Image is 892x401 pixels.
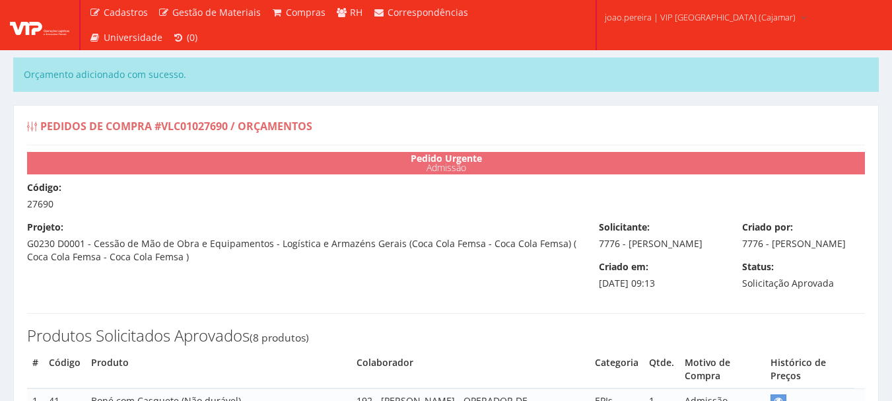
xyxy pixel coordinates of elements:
div: 27690 [17,181,875,211]
span: Cadastros [104,6,148,18]
label: Código: [27,181,61,194]
span: Compras [286,6,326,18]
th: Histórico de Preços [765,351,854,388]
span: Pedidos de Compra #VLC01027690 / Orçamentos [40,119,312,133]
th: Quantidade [644,351,679,388]
label: Projeto: [27,221,63,234]
label: Status: [742,260,774,273]
div: 7776 - [PERSON_NAME] [732,221,875,250]
strong: Pedido Urgente [411,152,482,164]
th: Produto [86,351,351,388]
span: Gestão de Materiais [172,6,261,18]
a: Universidade [84,25,168,50]
a: (0) [168,25,203,50]
div: 7776 - [PERSON_NAME] [589,221,732,250]
div: Orçamento adicionado com sucesso. [13,57,879,92]
label: Criado em: [599,260,648,273]
small: (8 produtos) [250,330,309,345]
img: logo [10,15,69,35]
th: Colaborador [351,351,590,388]
div: [DATE] 09:13 [589,260,732,290]
th: # [27,351,44,388]
th: Motivo de Compra [679,351,765,388]
th: Categoria do Produto [590,351,644,388]
span: Correspondências [388,6,468,18]
label: Solicitante: [599,221,650,234]
th: Código [44,351,86,388]
span: joao.pereira | VIP [GEOGRAPHIC_DATA] (Cajamar) [605,11,796,24]
label: Criado por: [742,221,793,234]
div: Admissão [27,152,865,174]
span: RH [350,6,362,18]
div: G0230 D0001 - Cessão de Mão de Obra e Equipamentos - Logística e Armazéns Gerais (Coca Cola Femsa... [17,221,589,264]
span: (0) [187,31,197,44]
div: Solicitação Aprovada [732,260,875,290]
h3: Produtos Solicitados Aprovados [27,327,865,344]
span: Universidade [104,31,162,44]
